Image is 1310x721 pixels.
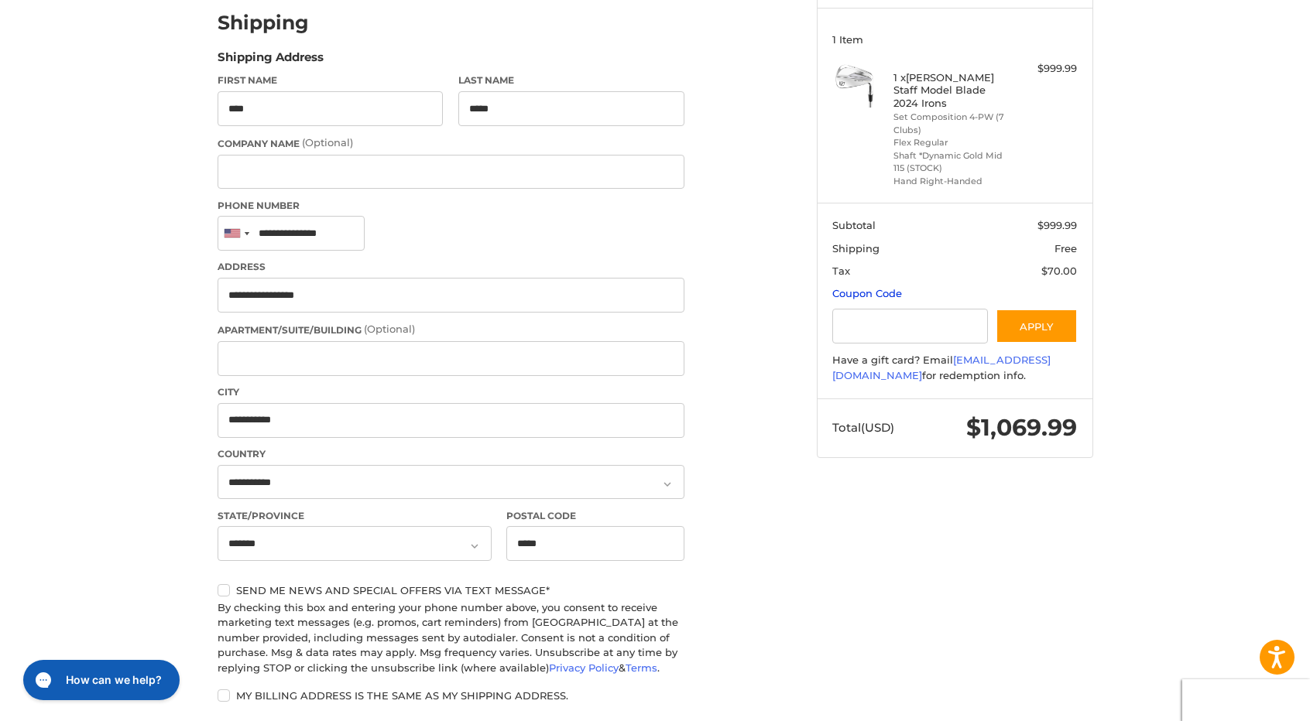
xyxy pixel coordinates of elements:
label: Apartment/Suite/Building [218,322,684,337]
li: Flex Regular [893,136,1012,149]
li: Hand Right-Handed [893,175,1012,188]
label: First Name [218,73,444,87]
label: Last Name [458,73,684,87]
a: Terms [626,661,657,674]
span: Tax [832,265,850,277]
div: Have a gift card? Email for redemption info. [832,353,1077,383]
span: $999.99 [1037,219,1077,231]
small: (Optional) [364,323,415,335]
label: City [218,385,684,399]
input: Gift Certificate or Coupon Code [832,309,988,343]
span: Shipping [832,242,880,255]
a: Coupon Code [832,287,902,299]
label: Phone Number [218,199,684,213]
label: My billing address is the same as my shipping address. [218,689,684,702]
label: Company Name [218,135,684,151]
label: Postal Code [506,509,684,523]
button: Apply [996,309,1078,343]
span: Total (USD) [832,420,894,435]
span: Subtotal [832,219,876,231]
h4: 1 x [PERSON_NAME] Staff Model Blade 2024 Irons [893,71,1012,109]
label: Send me news and special offers via text message* [218,584,684,596]
a: [EMAIL_ADDRESS][DOMAIN_NAME] [832,354,1051,381]
h3: 1 Item [832,33,1077,46]
iframe: Gorgias live chat messenger [15,654,184,706]
iframe: Google Customer Reviews [1182,679,1310,721]
div: $999.99 [1016,61,1077,77]
div: By checking this box and entering your phone number above, you consent to receive marketing text ... [218,600,684,676]
li: Set Composition 4-PW (7 Clubs) [893,111,1012,136]
span: $70.00 [1041,265,1077,277]
label: Country [218,447,684,461]
legend: Shipping Address [218,49,324,73]
div: United States: +1 [218,217,254,250]
label: State/Province [218,509,492,523]
label: Address [218,260,684,274]
li: Shaft *Dynamic Gold Mid 115 (STOCK) [893,149,1012,175]
a: Privacy Policy [549,661,619,674]
h2: Shipping [218,11,309,35]
span: $1,069.99 [966,413,1077,442]
small: (Optional) [302,136,353,149]
span: Free [1055,242,1077,255]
